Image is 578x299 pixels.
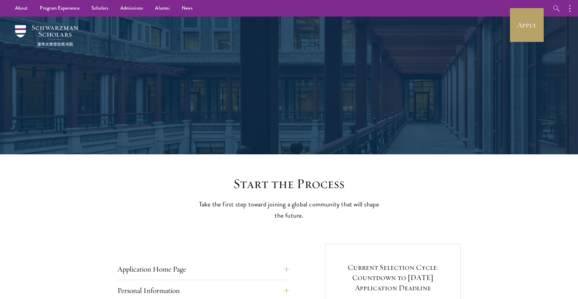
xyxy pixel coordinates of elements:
h5: Current Selection Cycle: Countdown to [DATE] Application Deadline [342,262,444,293]
button: Personal Information [117,283,289,298]
a: Apply [510,8,544,42]
img: Schwarzman Scholars [15,25,78,46]
p: Take the first step toward joining a global community that will shape the future. [196,199,382,221]
button: Application Home Page [117,262,289,276]
h2: Start the Process [196,175,382,192]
